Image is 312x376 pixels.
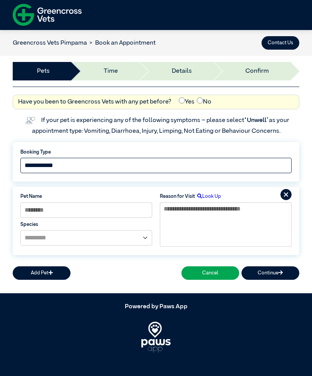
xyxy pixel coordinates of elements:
img: PawsApp [141,322,171,353]
li: Book an Appointment [87,38,156,48]
label: Reason for Visit [160,193,195,200]
button: Add Pet [13,266,70,280]
button: Continue [242,266,299,280]
button: Cancel [181,266,239,280]
input: Yes [179,97,185,104]
label: Look Up [195,193,221,200]
label: If your pet is experiencing any of the following symptoms – please select as your appointment typ... [32,117,290,134]
nav: breadcrumb [13,38,156,48]
label: Booking Type [20,149,292,156]
label: Species [20,221,152,228]
label: Have you been to Greencross Vets with any pet before? [18,97,171,107]
label: Yes [179,97,195,107]
input: No [197,97,203,104]
a: Pets [37,67,50,76]
span: “Unwell” [244,117,269,124]
label: Pet Name [20,193,152,200]
h5: Powered by Paws App [13,303,299,311]
img: vet [23,114,37,127]
label: No [197,97,211,107]
a: Greencross Vets Pimpama [13,40,87,46]
button: Contact Us [262,36,299,50]
img: f-logo [13,2,82,28]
